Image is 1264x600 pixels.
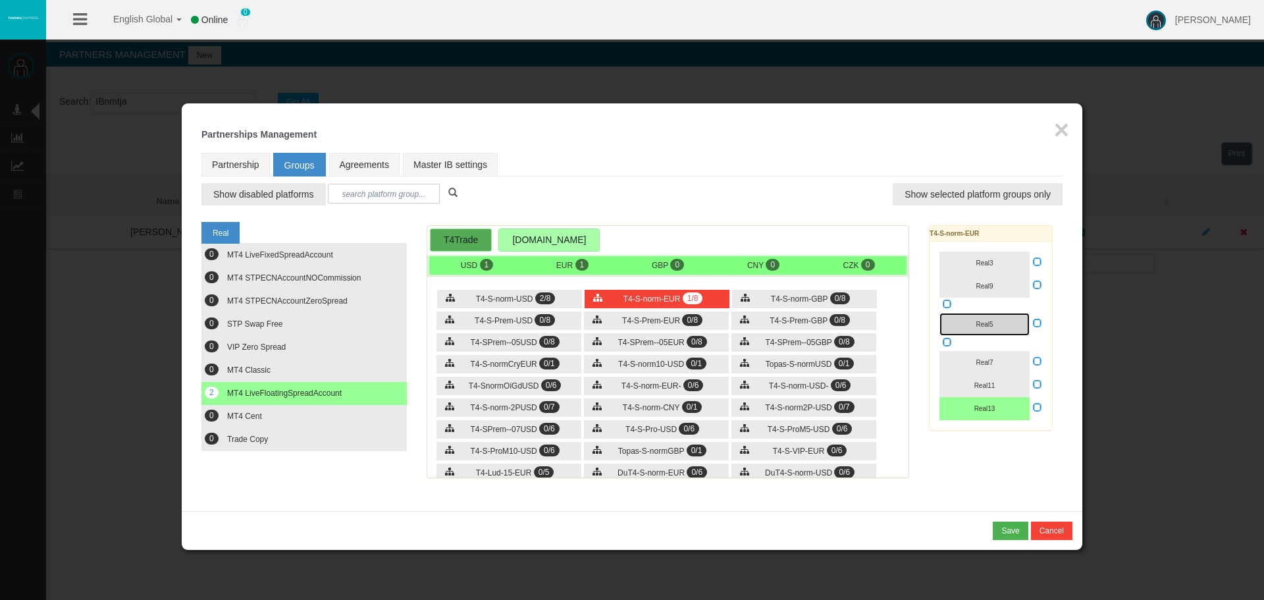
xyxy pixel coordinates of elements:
span: T4-S-norm-USD [476,294,533,304]
span: 0/8 [539,336,560,348]
span: 0/8 [829,314,850,326]
button: Save [993,522,1028,540]
span: T4-S-Pro-USD [625,425,677,434]
span: 1 [575,259,589,271]
span: 0/8 [830,292,851,304]
span: 0/6 [827,445,847,456]
span: T4-Lud-15-EUR [476,468,532,477]
span: STP Swap Free [227,319,282,329]
button: 0 MT4 Classic [201,359,407,382]
span: T4-S-norm-GBP [771,294,828,304]
span: 0/6 [539,445,560,456]
span: MT4 Classic [227,366,271,375]
button: 0 STP Swap Free [201,313,407,336]
span: 0/8 [834,336,855,348]
span: 0 [205,317,219,329]
span: 0/1 [686,358,706,369]
a: Agreements [329,153,400,177]
span: Topas-S-normGBP [618,447,684,456]
span: MT4 STPECNAccountNOCommission [227,273,361,283]
span: 0 [205,341,219,352]
span: T4-SPrem--07USD [470,425,537,434]
span: 0/5 [534,466,554,478]
input: search platform group... [328,184,440,204]
button: Real11 [939,374,1030,397]
span: T4-SPrem--05EUR [618,338,684,347]
span: [PERSON_NAME] [1175,14,1251,25]
button: 0 MT4 STPECNAccountZeroSpread [201,290,407,313]
button: 2 MT4 LiveFloatingSpreadAccount [201,382,407,405]
span: Real7 [976,359,993,366]
a: Master IB settings [403,153,498,177]
span: Groups [284,160,315,171]
button: Real13 [939,397,1030,420]
span: 0 [240,8,251,16]
span: CNY [747,261,764,270]
span: EUR [556,261,573,270]
span: T4-S-Prem-GBP [770,316,828,325]
span: 0/1 [834,358,855,369]
span: Real13 [974,405,995,412]
span: 0 [205,271,219,283]
span: 0 [766,259,779,271]
button: Show disabled platforms [201,183,326,205]
span: T4-S-norm-2PUSD [470,403,537,412]
span: Real9 [976,283,993,290]
span: VIP Zero Spread [227,342,286,352]
b: T4-S-norm-EUR [930,230,979,237]
span: 0/6 [687,466,707,478]
button: 0 Trade Copy [201,428,407,451]
span: 0/8 [535,314,555,326]
span: CZK [843,261,858,270]
span: T4-S-norm2P-USD [765,403,831,412]
img: user-image [1146,11,1166,30]
span: MT4 Cent [227,412,262,421]
span: 0/1 [682,401,702,413]
button: 0 MT4 STPECNAccountNOCommission [201,267,407,290]
span: 0/7 [834,401,855,413]
a: Partnership [201,153,270,177]
span: GBP [652,261,668,270]
button: 0 MT4 Cent [201,405,407,428]
span: 0 [861,259,875,271]
span: 0/6 [679,423,699,435]
span: 0/1 [687,445,707,456]
span: T4-SPrem--05USD [470,338,537,347]
span: Show disabled platforms [213,188,314,201]
button: 0 MT4 LiveFixedSpreadAccount [201,244,407,267]
span: T4-S-ProM10-USD [470,447,537,456]
span: T4-S-ProM5-USD [768,425,830,434]
a: Real [201,222,240,244]
span: Real3 [976,259,993,267]
span: 1/8 [683,292,703,304]
button: Real3 [939,252,1030,275]
span: Trade Copy [227,435,268,444]
span: 0/6 [541,379,562,391]
span: 0/8 [682,314,702,326]
button: 0 VIP Zero Spread [201,336,407,359]
span: 0/6 [834,466,855,478]
span: 0 [205,410,219,422]
span: 0/6 [539,423,560,435]
span: 2 [205,387,219,398]
span: T4-S-norm10-USD [618,360,684,369]
span: 0 [205,294,219,306]
span: DuT4-S-norm-EUR [618,468,685,477]
span: T4-S-norm-EUR [623,294,681,304]
span: T4-S-Prem-EUR [622,316,680,325]
span: 0/8 [687,336,707,348]
span: DuT4-S-norm-USD [765,468,832,477]
span: 1 [480,259,494,271]
span: Online [201,14,228,25]
div: [DOMAIN_NAME] [498,229,600,252]
span: Topas-S-normUSD [766,360,832,369]
span: 0 [205,433,219,445]
span: T4-SPrem--05GBP [766,338,832,347]
span: T4-S-VIP-EUR [773,447,825,456]
span: MT4 LiveFixedSpreadAccount [227,250,333,259]
span: 0 [205,248,219,260]
span: English Global [96,14,172,24]
span: T4-S-norm-CNY [623,403,679,412]
span: 0/7 [539,401,560,413]
b: Partnerships Management [201,129,317,140]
